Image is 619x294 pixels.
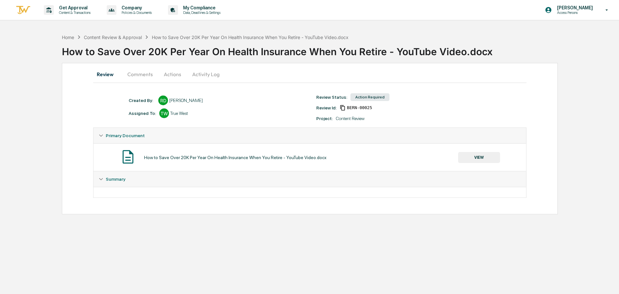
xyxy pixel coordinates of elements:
div: Summary [93,187,526,198]
div: Review Id: [316,105,337,110]
div: Created By: ‎ ‎ [129,98,155,103]
p: Data, Deadlines & Settings [178,10,224,15]
div: TW [159,108,169,118]
div: Home [62,35,74,40]
div: Primary Document [93,128,526,143]
div: Assigned To: [129,111,156,116]
img: logo [15,5,31,15]
button: Actions [158,66,187,82]
div: Summary [93,171,526,187]
div: Action Required [350,93,389,101]
div: secondary tabs example [93,66,526,82]
div: Review Status: [316,95,347,100]
div: Project: [316,116,333,121]
button: VIEW [458,152,500,163]
div: Content Review & Approval [84,35,142,40]
button: Comments [122,66,158,82]
p: [PERSON_NAME] [552,5,596,10]
p: Get Approval [54,5,94,10]
div: How to Save Over 20K Per Year On Health Insurance When You Retire - YouTube Video.docx [144,155,327,160]
div: [PERSON_NAME] [169,98,203,103]
p: Access Persons [552,10,596,15]
span: Primary Document [106,133,145,138]
div: RD [158,96,168,105]
button: Review [93,66,122,82]
div: How to Save Over 20K Per Year On Health Insurance When You Retire - YouTube Video.docx [152,35,349,40]
div: How to Save Over 20K Per Year On Health Insurance When You Retire - YouTube Video.docx [62,41,619,57]
p: Policies & Documents [116,10,155,15]
div: Primary Document [93,143,526,171]
p: My Compliance [178,5,224,10]
span: Summary [106,177,125,182]
span: e0683b82-ae6b-4aca-9eba-2129dcd09cea [347,105,372,110]
img: Document Icon [120,149,136,165]
button: Activity Log [187,66,225,82]
div: True West [170,111,188,116]
p: Company [116,5,155,10]
p: Content & Transactions [54,10,94,15]
div: Content Review [336,116,365,121]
